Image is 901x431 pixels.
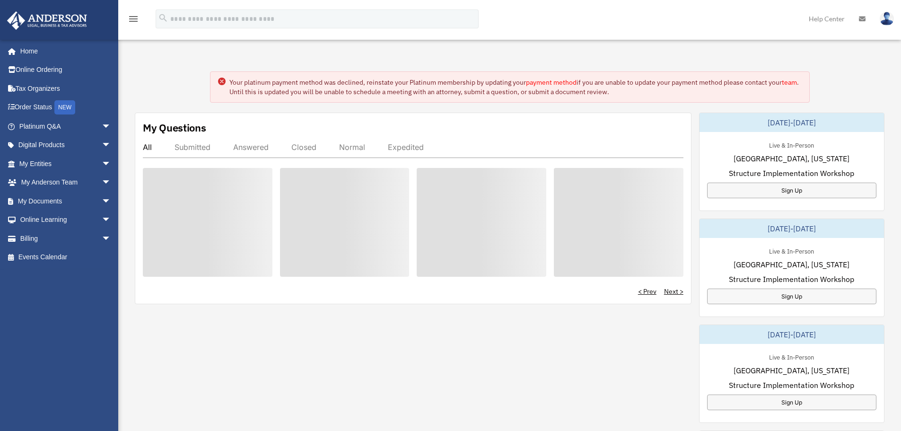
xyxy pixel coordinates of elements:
a: My Entitiesarrow_drop_down [7,154,125,173]
a: menu [128,17,139,25]
span: [GEOGRAPHIC_DATA], [US_STATE] [734,365,849,376]
div: [DATE]-[DATE] [700,219,884,238]
a: team [782,78,797,87]
span: [GEOGRAPHIC_DATA], [US_STATE] [734,259,849,270]
span: arrow_drop_down [102,154,121,174]
span: [GEOGRAPHIC_DATA], [US_STATE] [734,153,849,164]
a: Sign Up [707,395,876,410]
div: Closed [291,142,316,152]
span: Structure Implementation Workshop [729,273,854,285]
span: arrow_drop_down [102,173,121,193]
a: Billingarrow_drop_down [7,229,125,248]
a: My Documentsarrow_drop_down [7,192,125,211]
span: arrow_drop_down [102,229,121,248]
span: arrow_drop_down [102,136,121,155]
div: NEW [54,100,75,114]
div: Live & In-Person [761,246,822,255]
span: arrow_drop_down [102,192,121,211]
a: Online Ordering [7,61,125,79]
a: Events Calendar [7,248,125,267]
span: arrow_drop_down [102,211,121,230]
div: Normal [339,142,365,152]
a: Platinum Q&Aarrow_drop_down [7,117,125,136]
i: menu [128,13,139,25]
a: Digital Productsarrow_drop_down [7,136,125,155]
a: Home [7,42,121,61]
a: Online Learningarrow_drop_down [7,211,125,229]
div: Your platinum payment method was declined, reinstate your Platinum membership by updating your if... [229,78,802,97]
img: User Pic [880,12,894,26]
span: arrow_drop_down [102,117,121,136]
div: [DATE]-[DATE] [700,325,884,344]
div: Answered [233,142,269,152]
a: < Prev [638,287,656,296]
div: [DATE]-[DATE] [700,113,884,132]
span: Structure Implementation Workshop [729,379,854,391]
i: search [158,13,168,23]
div: All [143,142,152,152]
a: Tax Organizers [7,79,125,98]
div: Live & In-Person [761,352,822,361]
a: Next > [664,287,683,296]
img: Anderson Advisors Platinum Portal [4,11,90,30]
div: My Questions [143,121,206,135]
div: Submitted [175,142,210,152]
span: Structure Implementation Workshop [729,167,854,179]
div: Live & In-Person [761,140,822,150]
a: payment method [526,78,577,87]
a: Sign Up [707,289,876,304]
div: Expedited [388,142,424,152]
a: Sign Up [707,183,876,198]
a: Order StatusNEW [7,98,125,117]
a: My Anderson Teamarrow_drop_down [7,173,125,192]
